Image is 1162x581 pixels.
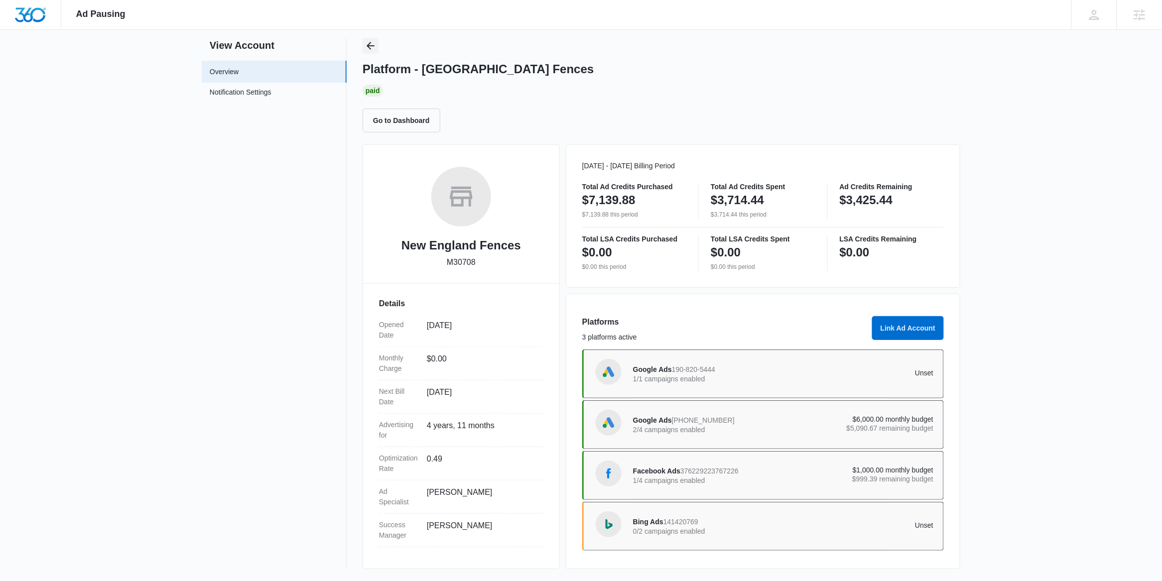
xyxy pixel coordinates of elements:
[840,235,944,242] p: LSA Credits Remaining
[840,244,870,260] p: $0.00
[633,426,783,433] p: 2/4 campaigns enabled
[379,514,543,547] div: Success Manager[PERSON_NAME]
[447,256,476,268] p: M30708
[363,62,594,77] h1: Platform - [GEOGRAPHIC_DATA] Fences
[601,466,616,481] img: Facebook Ads
[601,415,616,430] img: Google Ads
[379,380,543,414] div: Next Bill Date[DATE]
[379,486,419,507] dt: Ad Specialist
[601,364,616,379] img: Google Ads
[783,466,934,473] p: $1,000.00 monthly budget
[840,192,893,208] p: $3,425.44
[633,365,672,373] span: Google Ads
[582,183,686,190] p: Total Ad Credits Purchased
[76,9,126,19] span: Ad Pausing
[633,528,783,535] p: 0/2 campaigns enabled
[582,316,866,328] h3: Platforms
[783,416,934,423] p: $6,000.00 monthly budget
[601,517,616,532] img: Bing Ads
[582,400,944,449] a: Google AdsGoogle Ads[PHONE_NUMBER]2/4 campaigns enabled$6,000.00 monthly budget$5,090.67 remainin...
[582,349,944,398] a: Google AdsGoogle Ads190-820-54441/1 campaigns enabledUnset
[711,244,741,260] p: $0.00
[582,192,636,208] p: $7,139.88
[672,365,715,373] span: 190-820-5444
[582,244,612,260] p: $0.00
[427,386,535,407] dd: [DATE]
[363,109,440,132] button: Go to Dashboard
[427,420,535,441] dd: 4 years, 11 months
[711,192,764,208] p: $3,714.44
[363,116,446,124] a: Go to Dashboard
[379,320,419,341] dt: Opened Date
[379,480,543,514] div: Ad Specialist[PERSON_NAME]
[202,38,347,53] h2: View Account
[582,332,866,343] p: 3 platforms active
[663,518,698,526] span: 141420769
[783,475,934,482] p: $999.39 remaining budget
[711,262,815,271] p: $0.00 this period
[783,425,934,432] p: $5,090.67 remaining budget
[680,467,739,475] span: 376229223767226
[401,236,521,254] h2: New England Fences
[633,518,663,526] span: Bing Ads
[840,183,944,190] p: Ad Credits Remaining
[210,87,271,100] a: Notification Settings
[379,347,543,380] div: Monthly Charge$0.00
[427,520,535,541] dd: [PERSON_NAME]
[379,453,419,474] dt: Optimization Rate
[872,316,944,340] button: Link Ad Account
[783,369,934,376] p: Unset
[427,353,535,374] dd: $0.00
[379,298,543,310] h3: Details
[582,235,686,242] p: Total LSA Credits Purchased
[711,210,815,219] p: $3,714.44 this period
[672,416,735,424] span: [PHONE_NUMBER]
[379,414,543,447] div: Advertising for4 years, 11 months
[379,386,419,407] dt: Next Bill Date
[363,85,383,97] div: Paid
[633,467,680,475] span: Facebook Ads
[711,235,815,242] p: Total LSA Credits Spent
[582,451,944,500] a: Facebook AdsFacebook Ads3762292237672261/4 campaigns enabled$1,000.00 monthly budget$999.39 remai...
[783,522,934,529] p: Unset
[427,320,535,341] dd: [DATE]
[582,502,944,551] a: Bing AdsBing Ads1414207690/2 campaigns enabledUnset
[582,210,686,219] p: $7,139.88 this period
[711,183,815,190] p: Total Ad Credits Spent
[633,416,672,424] span: Google Ads
[363,38,379,54] button: Back
[379,520,419,541] dt: Success Manager
[427,486,535,507] dd: [PERSON_NAME]
[210,67,239,77] a: Overview
[379,447,543,480] div: Optimization Rate0.49
[379,420,419,441] dt: Advertising for
[633,375,783,382] p: 1/1 campaigns enabled
[633,477,783,484] p: 1/4 campaigns enabled
[379,353,419,374] dt: Monthly Charge
[582,161,944,171] p: [DATE] - [DATE] Billing Period
[582,262,686,271] p: $0.00 this period
[379,314,543,347] div: Opened Date[DATE]
[427,453,535,474] dd: 0.49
